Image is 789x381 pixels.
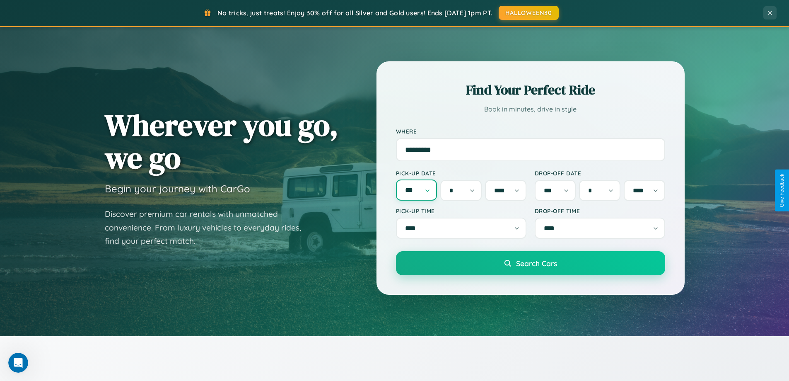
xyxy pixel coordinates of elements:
p: Book in minutes, drive in style [396,103,665,115]
h3: Begin your journey with CarGo [105,182,250,195]
label: Pick-up Time [396,207,526,214]
button: Search Cars [396,251,665,275]
label: Where [396,128,665,135]
div: Give Feedback [779,174,785,207]
label: Drop-off Date [535,170,665,177]
label: Pick-up Date [396,170,526,177]
p: Discover premium car rentals with unmatched convenience. From luxury vehicles to everyday rides, ... [105,207,312,248]
iframe: Intercom live chat [8,353,28,373]
span: Search Cars [516,259,557,268]
h1: Wherever you go, we go [105,109,338,174]
h2: Find Your Perfect Ride [396,81,665,99]
label: Drop-off Time [535,207,665,214]
span: No tricks, just treats! Enjoy 30% off for all Silver and Gold users! Ends [DATE] 1pm PT. [217,9,492,17]
button: HALLOWEEN30 [499,6,559,20]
